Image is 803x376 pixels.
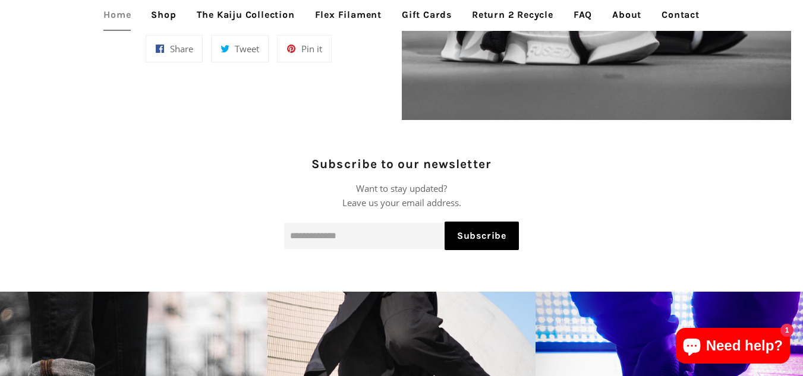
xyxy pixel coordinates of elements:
span: Pin it [301,43,322,55]
inbox-online-store-chat: Shopify online store chat [672,328,793,366]
button: Subscribe [445,222,519,250]
span: Subscribe [457,230,506,241]
span: Tweet [235,43,259,55]
span: Share [170,43,193,55]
